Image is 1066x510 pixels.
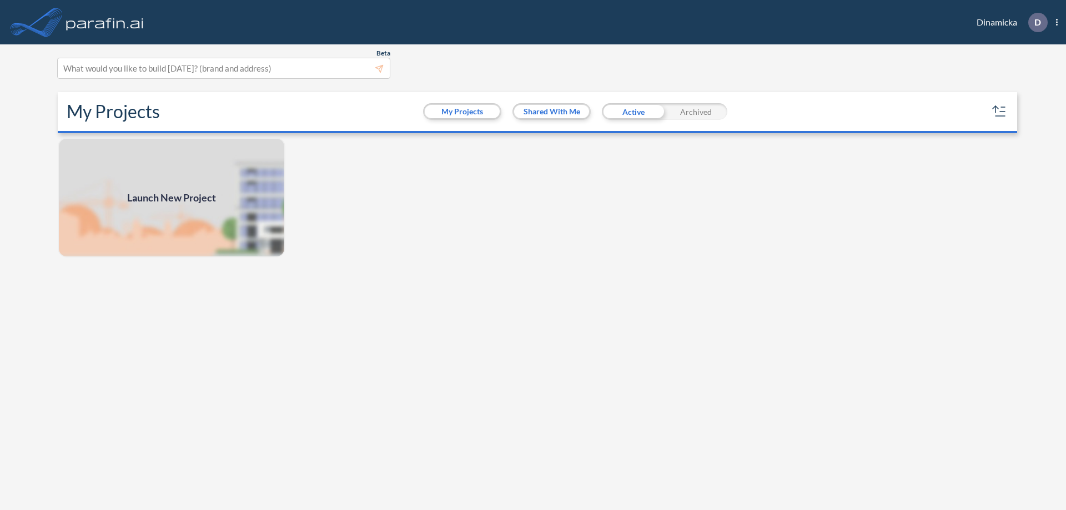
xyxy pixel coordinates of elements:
[127,190,216,205] span: Launch New Project
[960,13,1058,32] div: Dinamicka
[514,105,589,118] button: Shared With Me
[665,103,727,120] div: Archived
[1034,17,1041,27] p: D
[64,11,146,33] img: logo
[425,105,500,118] button: My Projects
[376,49,390,58] span: Beta
[58,138,285,257] img: add
[602,103,665,120] div: Active
[67,101,160,122] h2: My Projects
[990,103,1008,120] button: sort
[58,138,285,257] a: Launch New Project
